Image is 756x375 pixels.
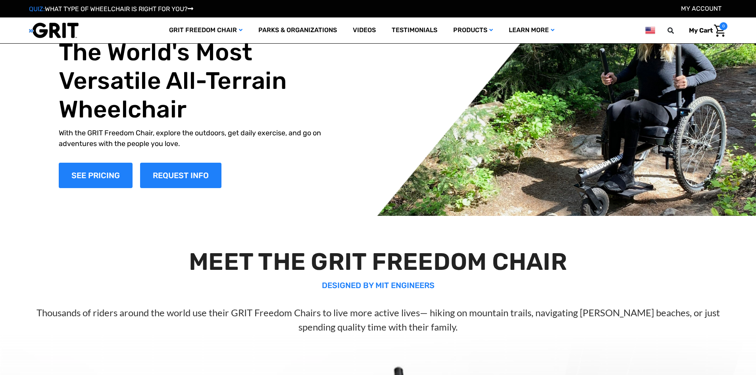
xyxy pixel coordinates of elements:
span: My Cart [689,27,713,34]
a: Slide number 1, Request Information [140,163,221,188]
span: QUIZ: [29,5,45,13]
p: With the GRIT Freedom Chair, explore the outdoors, get daily exercise, and go on adventures with ... [59,128,339,149]
a: Cart with 0 items [683,22,727,39]
a: Videos [345,17,384,43]
h2: MEET THE GRIT FREEDOM CHAIR [19,248,737,276]
img: GRIT All-Terrain Wheelchair and Mobility Equipment [29,22,79,38]
a: Parks & Organizations [250,17,345,43]
img: Cart [714,25,725,37]
a: Shop Now [59,163,133,188]
a: Products [445,17,501,43]
a: GRIT Freedom Chair [161,17,250,43]
img: us.png [645,25,655,35]
a: Learn More [501,17,562,43]
a: Testimonials [384,17,445,43]
a: QUIZ:WHAT TYPE OF WHEELCHAIR IS RIGHT FOR YOU? [29,5,193,13]
a: Account [681,5,721,12]
h1: The World's Most Versatile All-Terrain Wheelchair [59,38,339,124]
span: 0 [719,22,727,30]
p: DESIGNED BY MIT ENGINEERS [19,279,737,291]
p: Thousands of riders around the world use their GRIT Freedom Chairs to live more active lives— hik... [19,306,737,334]
input: Search [671,22,683,39]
